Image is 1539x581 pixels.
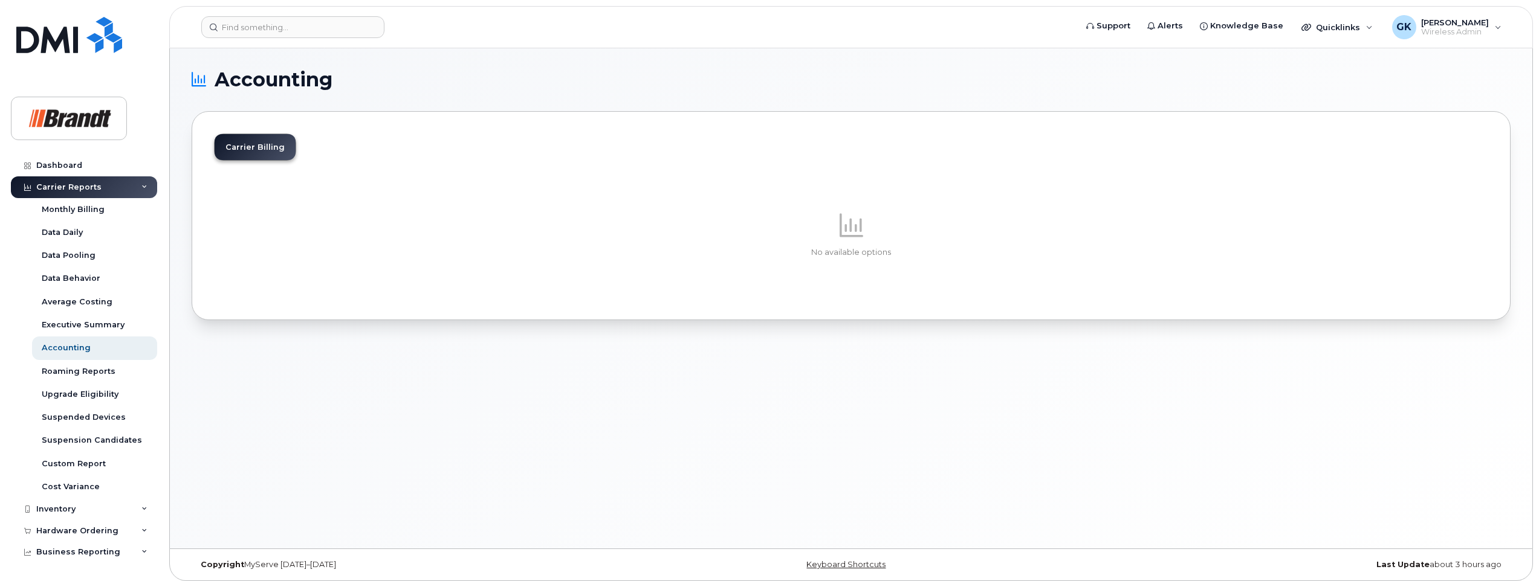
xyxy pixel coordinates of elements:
p: No available options [214,247,1488,258]
strong: Last Update [1376,560,1430,569]
div: about 3 hours ago [1071,560,1511,570]
span: Accounting [215,71,332,89]
div: MyServe [DATE]–[DATE] [192,560,631,570]
strong: Copyright [201,560,244,569]
a: Keyboard Shortcuts [806,560,886,569]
